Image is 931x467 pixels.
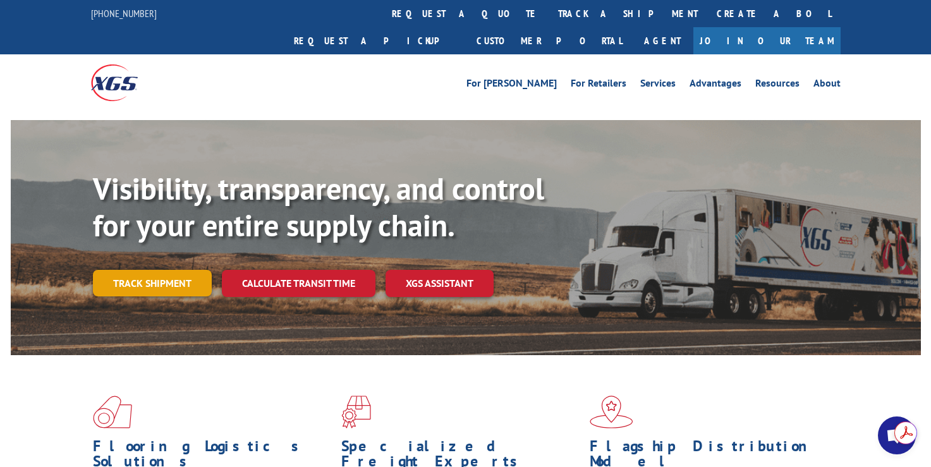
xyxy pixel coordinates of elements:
img: xgs-icon-flagship-distribution-model-red [590,396,633,428]
a: Calculate transit time [222,270,375,297]
a: Join Our Team [693,27,841,54]
img: xgs-icon-focused-on-flooring-red [341,396,371,428]
a: About [813,78,841,92]
a: Agent [631,27,693,54]
a: For Retailers [571,78,626,92]
a: Request a pickup [284,27,467,54]
a: [PHONE_NUMBER] [91,7,157,20]
a: Track shipment [93,270,212,296]
a: Services [640,78,676,92]
img: xgs-icon-total-supply-chain-intelligence-red [93,396,132,428]
div: Open chat [878,416,916,454]
a: For [PERSON_NAME] [466,78,557,92]
a: Resources [755,78,800,92]
a: XGS ASSISTANT [386,270,494,297]
b: Visibility, transparency, and control for your entire supply chain. [93,169,544,245]
a: Customer Portal [467,27,631,54]
a: Advantages [690,78,741,92]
